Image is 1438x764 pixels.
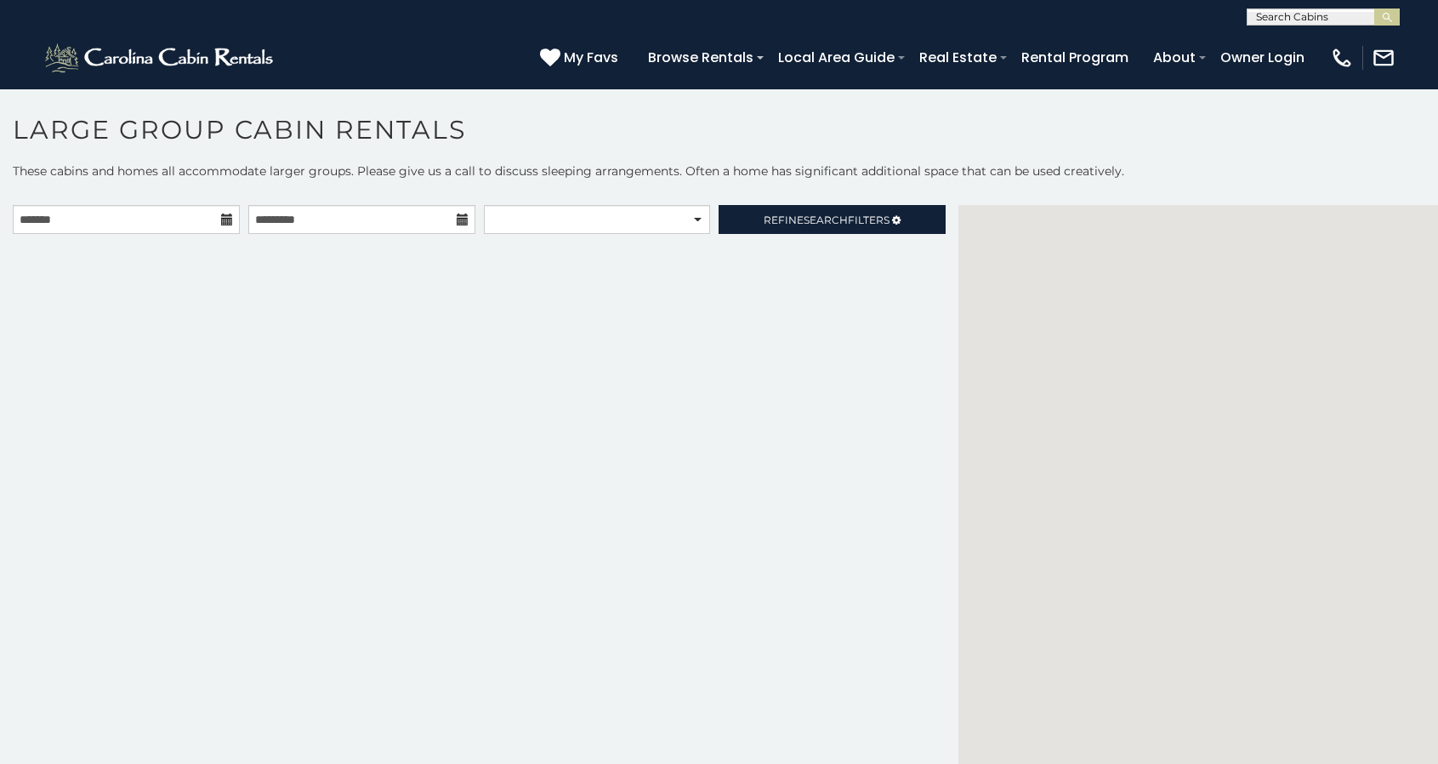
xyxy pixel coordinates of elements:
[804,214,848,226] span: Search
[764,214,890,226] span: Refine Filters
[911,43,1005,72] a: Real Estate
[1212,43,1313,72] a: Owner Login
[1372,46,1395,70] img: mail-regular-white.png
[43,41,278,75] img: White-1-2.png
[639,43,762,72] a: Browse Rentals
[1013,43,1137,72] a: Rental Program
[719,205,946,234] a: RefineSearchFilters
[540,47,622,69] a: My Favs
[1145,43,1204,72] a: About
[770,43,903,72] a: Local Area Guide
[564,47,618,68] span: My Favs
[1330,46,1354,70] img: phone-regular-white.png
